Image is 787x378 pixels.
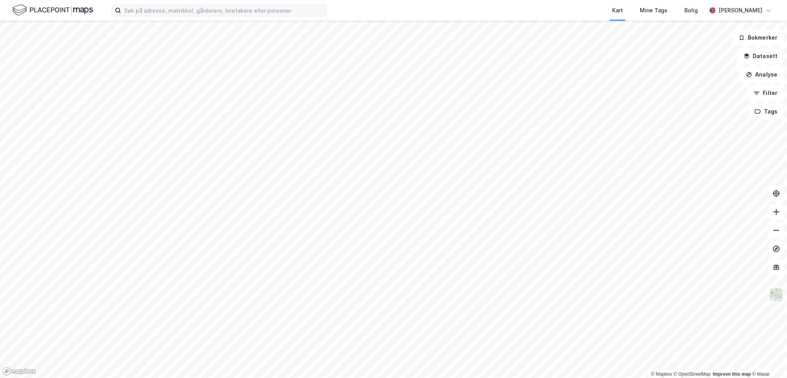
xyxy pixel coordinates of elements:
[2,367,36,376] a: Mapbox homepage
[732,30,784,45] button: Bokmerker
[674,371,711,377] a: OpenStreetMap
[640,6,667,15] div: Mine Tags
[769,288,784,302] img: Z
[748,104,784,119] button: Tags
[713,371,751,377] a: Improve this map
[612,6,623,15] div: Kart
[719,6,762,15] div: [PERSON_NAME]
[121,5,326,16] input: Søk på adresse, matrikkel, gårdeiere, leietakere eller personer
[12,3,93,17] img: logo.f888ab2527a4732fd821a326f86c7f29.svg
[749,341,787,378] div: Kontrollprogram for chat
[739,67,784,82] button: Analyse
[747,85,784,101] button: Filter
[737,48,784,64] button: Datasett
[749,341,787,378] iframe: Chat Widget
[684,6,698,15] div: Bolig
[651,371,672,377] a: Mapbox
